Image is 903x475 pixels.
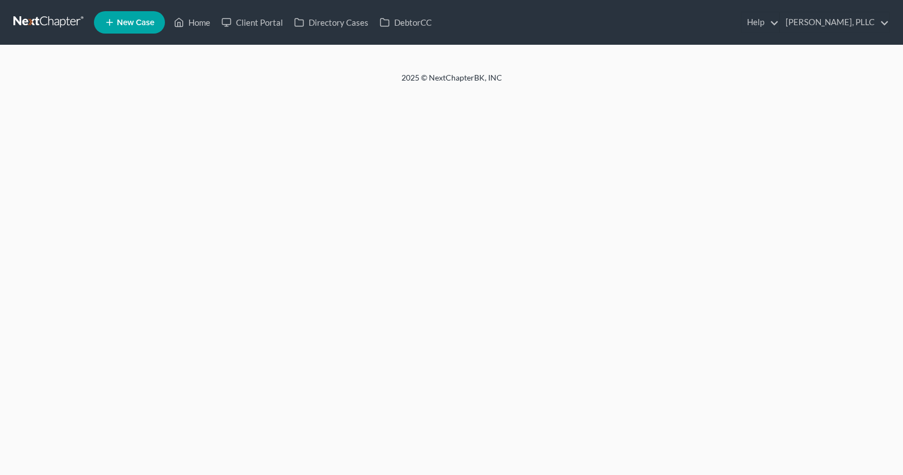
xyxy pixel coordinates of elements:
a: Directory Cases [289,12,374,32]
new-legal-case-button: New Case [94,11,165,34]
div: 2025 © NextChapterBK, INC [133,72,770,92]
a: Home [168,12,216,32]
a: [PERSON_NAME], PLLC [780,12,889,32]
a: Help [741,12,779,32]
a: DebtorCC [374,12,437,32]
a: Client Portal [216,12,289,32]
